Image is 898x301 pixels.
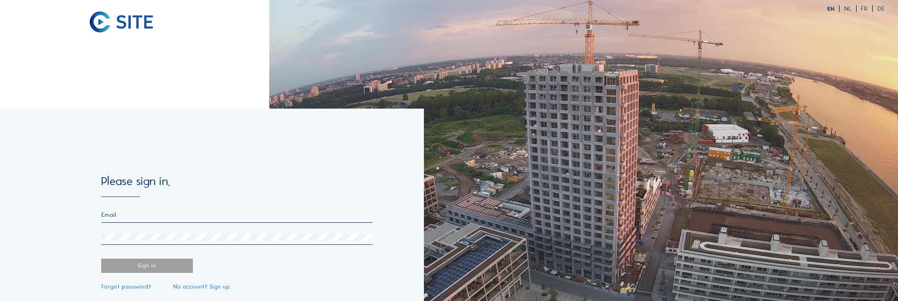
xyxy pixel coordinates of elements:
[827,6,840,12] div: EN
[90,12,153,33] img: C-SITE logo
[101,284,151,290] a: Forgot password?
[861,6,873,12] div: FR
[844,6,857,12] div: NL
[877,6,885,12] div: DE
[101,259,193,273] div: Sign in.
[101,211,372,218] input: Email
[101,175,372,197] div: Please sign in.
[173,284,231,290] a: No account? Sign up.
